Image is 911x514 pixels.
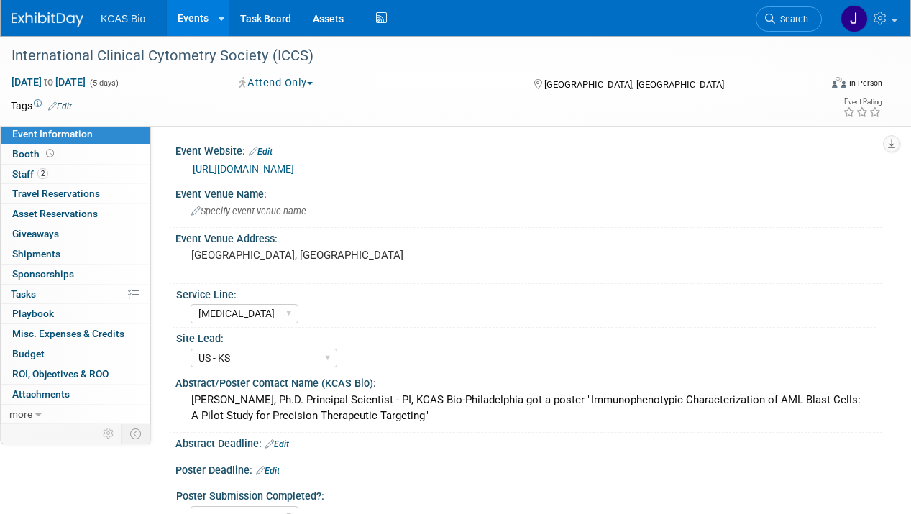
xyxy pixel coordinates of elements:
[186,389,871,427] div: [PERSON_NAME], Ph.D. Principal Scientist - PI, KCAS Bio-Philadelphia got a poster "Immunophenotyp...
[193,163,294,175] a: [URL][DOMAIN_NAME]
[12,328,124,339] span: Misc. Expenses & Credits
[775,14,808,24] span: Search
[175,183,882,201] div: Event Venue Name:
[234,75,319,91] button: Attend Only
[1,385,150,404] a: Attachments
[176,328,876,346] div: Site Lead:
[1,144,150,164] a: Booth
[191,206,306,216] span: Specify event venue name
[11,75,86,88] span: [DATE] [DATE]
[12,248,60,260] span: Shipments
[175,372,882,390] div: Abstract/Poster Contact Name (KCAS Bio):
[43,148,57,159] span: Booth not reserved yet
[101,13,145,24] span: KCAS Bio
[265,439,289,449] a: Edit
[96,424,122,443] td: Personalize Event Tab Strip
[256,466,280,476] a: Edit
[848,78,882,88] div: In-Person
[175,140,882,159] div: Event Website:
[12,208,98,219] span: Asset Reservations
[12,12,83,27] img: ExhibitDay
[12,308,54,319] span: Playbook
[175,459,882,478] div: Poster Deadline:
[12,348,45,359] span: Budget
[37,168,48,179] span: 2
[1,405,150,424] a: more
[544,79,724,90] span: [GEOGRAPHIC_DATA], [GEOGRAPHIC_DATA]
[12,268,74,280] span: Sponsorships
[1,265,150,284] a: Sponsorships
[756,6,822,32] a: Search
[843,98,882,106] div: Event Rating
[1,304,150,323] a: Playbook
[832,77,846,88] img: Format-Inperson.png
[48,101,72,111] a: Edit
[12,388,70,400] span: Attachments
[755,75,882,96] div: Event Format
[11,288,36,300] span: Tasks
[1,224,150,244] a: Giveaways
[249,147,273,157] a: Edit
[1,244,150,264] a: Shipments
[1,285,150,304] a: Tasks
[12,228,59,239] span: Giveaways
[176,284,876,302] div: Service Line:
[6,43,808,69] div: International Clinical Cytometry Society (ICCS)
[1,124,150,144] a: Event Information
[176,485,876,503] div: Poster Submission Completed?:
[841,5,868,32] img: Jocelyn King
[1,204,150,224] a: Asset Reservations
[12,188,100,199] span: Travel Reservations
[9,408,32,420] span: more
[88,78,119,88] span: (5 days)
[11,98,72,113] td: Tags
[1,165,150,184] a: Staff2
[122,424,151,443] td: Toggle Event Tabs
[1,344,150,364] a: Budget
[12,148,57,160] span: Booth
[42,76,55,88] span: to
[1,364,150,384] a: ROI, Objectives & ROO
[1,184,150,203] a: Travel Reservations
[191,249,454,262] pre: [GEOGRAPHIC_DATA], [GEOGRAPHIC_DATA]
[12,368,109,380] span: ROI, Objectives & ROO
[175,433,882,451] div: Abstract Deadline:
[12,168,48,180] span: Staff
[175,228,882,246] div: Event Venue Address:
[12,128,93,139] span: Event Information
[1,324,150,344] a: Misc. Expenses & Credits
